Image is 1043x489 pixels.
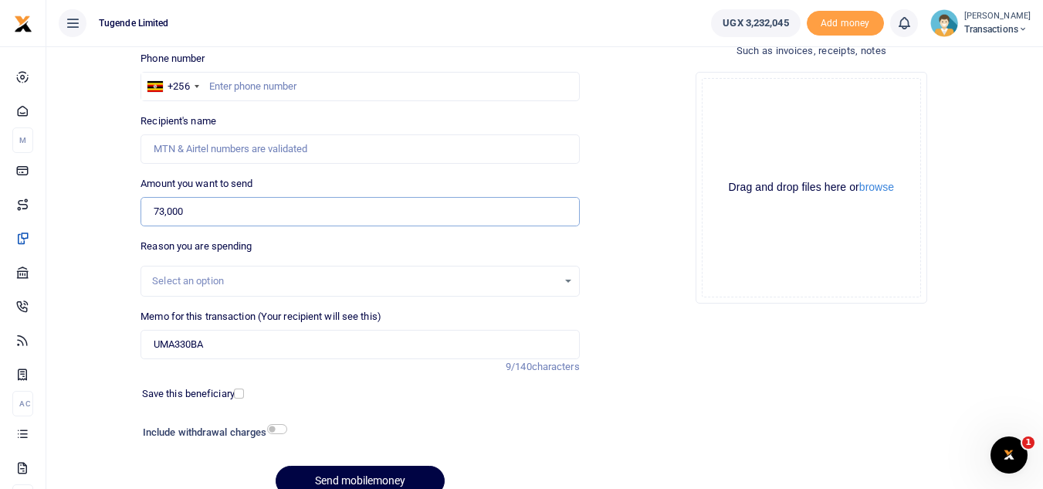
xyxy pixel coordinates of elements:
[14,17,32,29] a: logo-small logo-large logo-large
[506,361,532,372] span: 9/140
[703,180,920,195] div: Drag and drop files here or
[12,127,33,153] li: M
[141,197,579,226] input: UGX
[152,273,557,289] div: Select an option
[1022,436,1035,449] span: 1
[141,330,579,359] input: Enter extra information
[143,426,280,439] h6: Include withdrawal charges
[141,73,203,100] div: Uganda: +256
[696,72,927,304] div: File Uploader
[141,72,579,101] input: Enter phone number
[930,9,958,37] img: profile-user
[14,15,32,33] img: logo-small
[93,16,175,30] span: Tugende Limited
[141,239,252,254] label: Reason you are spending
[807,11,884,36] li: Toup your wallet
[141,134,579,164] input: MTN & Airtel numbers are validated
[141,114,216,129] label: Recipient's name
[532,361,580,372] span: characters
[859,182,894,192] button: browse
[807,16,884,28] a: Add money
[12,391,33,416] li: Ac
[141,51,205,66] label: Phone number
[964,22,1031,36] span: Transactions
[141,176,252,192] label: Amount you want to send
[723,15,788,31] span: UGX 3,232,045
[142,386,235,402] label: Save this beneficiary
[807,11,884,36] span: Add money
[964,10,1031,23] small: [PERSON_NAME]
[141,309,381,324] label: Memo for this transaction (Your recipient will see this)
[991,436,1028,474] iframe: Intercom live chat
[168,79,189,94] div: +256
[930,9,1031,37] a: profile-user [PERSON_NAME] Transactions
[592,42,1031,59] h4: Such as invoices, receipts, notes
[705,9,806,37] li: Wallet ballance
[711,9,800,37] a: UGX 3,232,045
